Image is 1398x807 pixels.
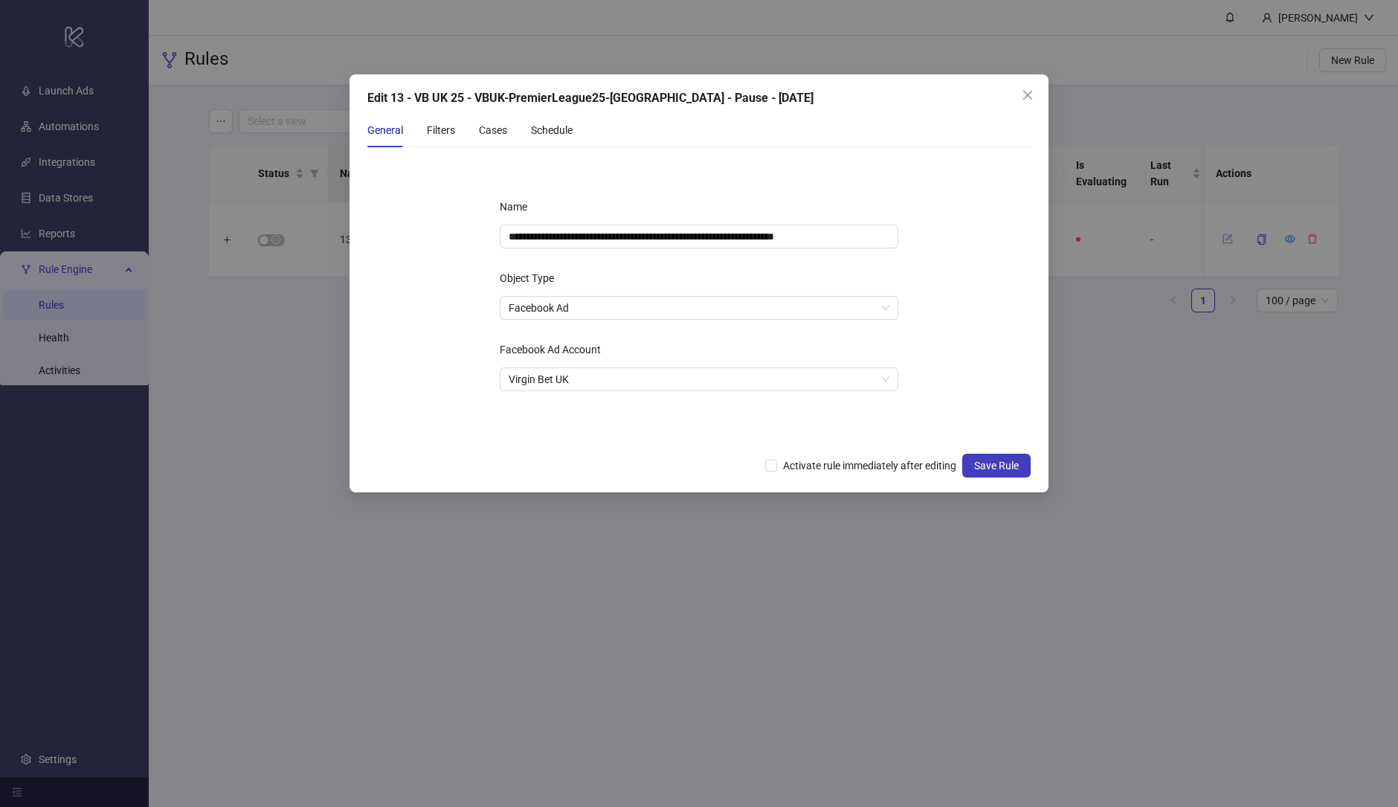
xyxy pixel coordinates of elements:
div: General [367,122,403,138]
button: Close [1016,83,1040,107]
span: Virgin Bet UK [509,368,889,390]
span: Save Rule [974,460,1019,472]
label: Name [500,195,537,219]
span: Facebook Ad [509,297,889,319]
div: Cases [479,122,507,138]
label: Object Type [500,266,564,290]
input: Name [500,225,898,248]
button: Save Rule [962,454,1031,478]
span: Activate rule immediately after editing [777,457,962,474]
div: Filters [427,122,455,138]
div: Edit 13 - VB UK 25 - VBUK-PremierLeague25-[GEOGRAPHIC_DATA] - Pause - [DATE] [367,89,1031,107]
label: Facebook Ad Account [500,338,611,361]
span: close [1022,89,1034,101]
div: Schedule [531,122,573,138]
